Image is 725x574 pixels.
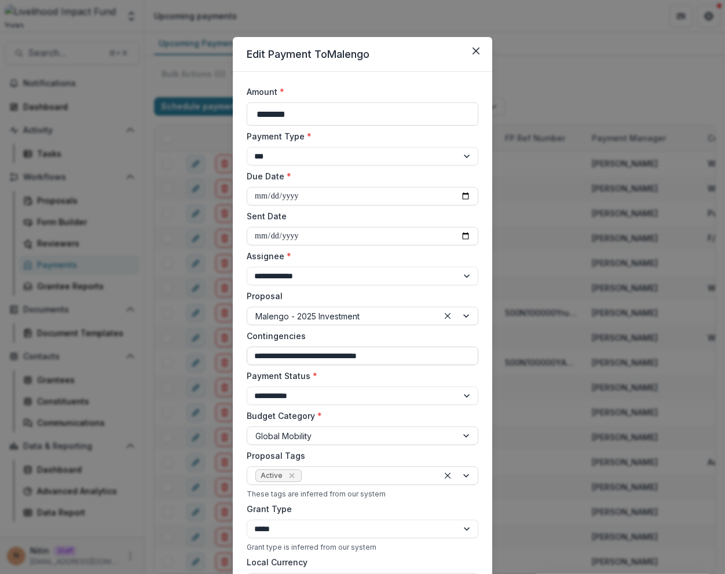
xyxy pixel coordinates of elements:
label: Sent Date [247,210,471,222]
label: Due Date [247,170,471,182]
header: Edit Payment To Malengo [233,37,492,72]
div: Clear selected options [441,309,455,323]
label: Budget Category [247,410,471,422]
label: Amount [247,86,471,98]
div: These tags are inferred from our system [247,490,478,498]
label: Assignee [247,250,471,262]
div: Remove Active [286,470,298,481]
span: Active [261,472,283,480]
div: Clear selected options [441,469,455,483]
label: Proposal Tags [247,450,471,462]
label: Contingencies [247,330,471,342]
label: Payment Status [247,370,471,382]
div: Grant type is inferred from our system [247,543,478,551]
label: Payment Type [247,130,471,142]
label: Grant Type [247,503,471,515]
label: Proposal [247,290,471,302]
label: Local Currency [247,556,307,568]
button: Close [467,42,485,60]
